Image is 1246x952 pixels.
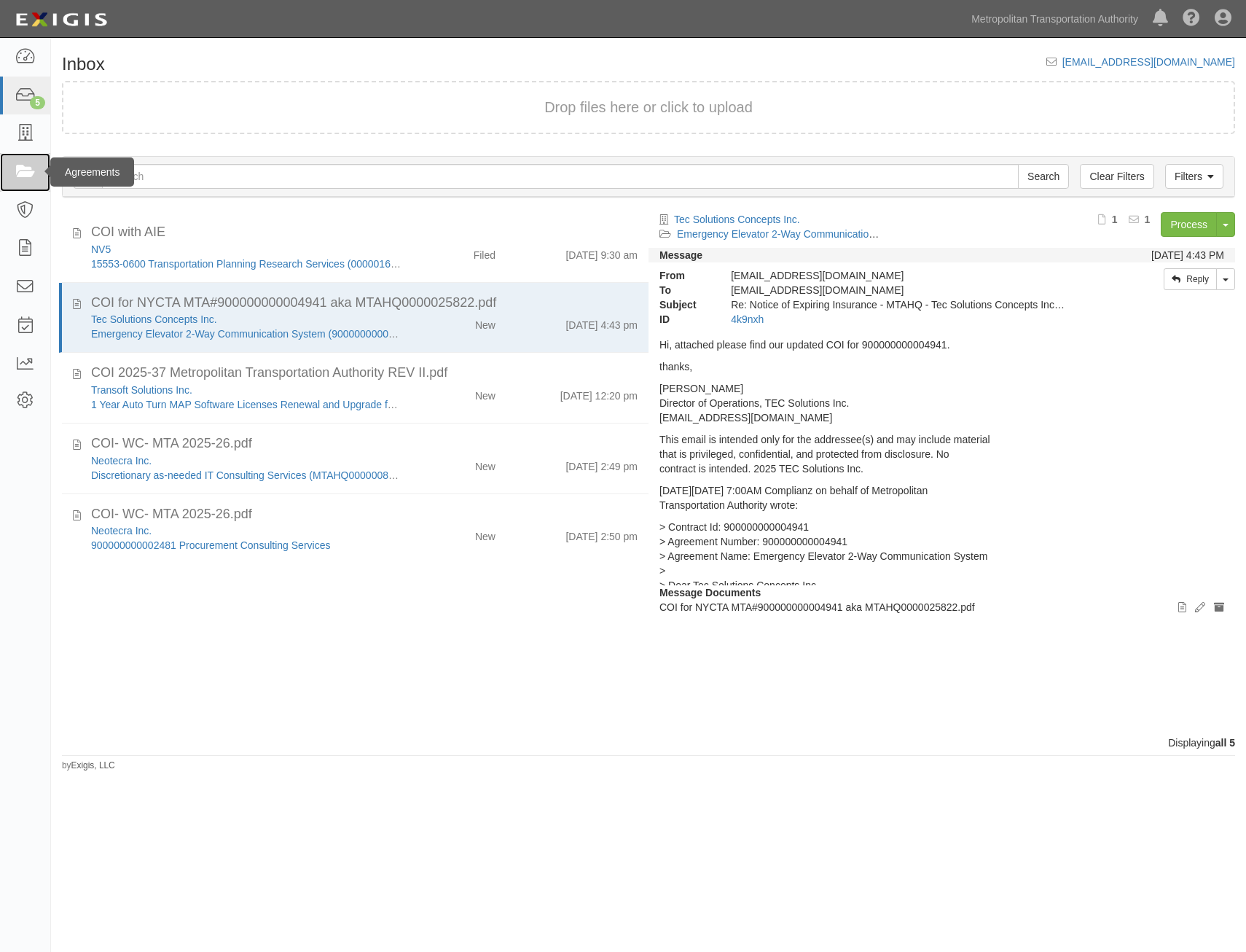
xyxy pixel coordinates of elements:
[475,523,495,544] div: New
[659,359,1224,374] p: thanks,
[677,228,1006,240] a: Emergency Elevator 2-Way Communication System (900000000004941)
[649,268,720,283] strong: From
[1178,603,1186,613] i: View
[474,242,495,262] div: Filed
[659,600,1224,614] p: COI for NYCTA MTA#900000000004941 aka MTAHQ0000025822.pdf
[1145,214,1151,225] b: 1
[720,268,1078,283] div: [EMAIL_ADDRESS][DOMAIN_NAME]
[475,312,495,332] div: New
[91,523,401,538] div: Neotecra Inc.
[1080,164,1153,189] a: Clear Filters
[11,7,111,33] img: Logo
[659,338,1224,352] p: Hi, attached please find our updated COI for 900000000004941.
[720,283,1078,297] div: agreement-epjyvf@mtahq.complianz.com
[1062,56,1235,68] a: [EMAIL_ADDRESS][DOMAIN_NAME]
[102,164,1019,189] input: Search
[1164,268,1217,290] a: Reply
[91,364,638,383] div: COI 2025-37 Metropolitan Transportation Authority REV II.pdf
[1214,603,1224,613] i: Archive document
[91,242,401,257] div: NV5
[91,383,401,397] div: Transoft Solutions Inc.
[91,455,152,467] a: Neotecra Inc.
[91,453,401,468] div: Neotecra Inc.
[560,383,638,403] div: [DATE] 12:20 pm
[91,327,401,341] div: Emergency Elevator 2-Way Communication System (900000000004941)
[720,297,1078,312] div: Re: Notice of Expiring Insurance - MTAHQ - Tec Solutions Concepts Inc. - 900000000004941
[659,249,702,261] strong: Message
[91,434,638,453] div: COI- WC- MTA 2025-26.pdf
[731,313,764,325] a: 4k9nxh
[649,297,720,312] strong: Subject
[91,313,217,325] a: Tec Solutions Concepts Inc.
[91,505,638,524] div: COI- WC- MTA 2025-26.pdf
[91,328,420,340] a: Emergency Elevator 2-Way Communication System (900000000004941)
[659,587,761,598] strong: Message Documents
[91,397,401,412] div: 1 Year Auto Turn MAP Software Licenses Renewal and Upgrade from Concurrent to Subscription (USL) ...
[91,539,330,551] a: 900000000002481 Procurement Consulting Services
[475,453,495,474] div: New
[50,157,134,187] div: Agreements
[30,96,45,109] div: 5
[62,760,115,772] small: by
[544,99,753,115] span: Drop files here or click to upload
[71,760,115,770] a: Exigis, LLC
[964,4,1145,34] a: Metropolitan Transportation Authority
[91,525,152,537] a: Neotecra Inc.
[91,257,401,271] div: 15553-0600 Transportation Planning Research Services (0000016525)
[1183,10,1200,28] i: Help Center - Complianz
[91,399,697,410] a: 1 Year Auto Turn MAP Software Licenses Renewal and Upgrade from Concurrent to Subscription (USL) ...
[91,223,638,242] div: COI with AIE
[674,214,800,225] a: Tec Solutions Concepts Inc.
[649,283,720,297] strong: To
[565,242,638,262] div: [DATE] 9:30 am
[659,381,1224,425] p: [PERSON_NAME] Director of Operations, TEC Solutions Inc. [EMAIL_ADDRESS][DOMAIN_NAME]
[91,312,401,327] div: Tec Solutions Concepts Inc.
[649,312,720,327] strong: ID
[91,468,401,483] div: Discretionary as-needed IT Consulting Services (MTAHQ0000008251)
[1195,603,1205,613] i: Edit document
[659,432,1224,476] p: This email is intended only for the addressee(s) and may include material that is privileged, con...
[1112,214,1118,225] b: 1
[91,294,638,313] div: COI for NYCTA MTA#900000000004941 aka MTAHQ0000025822.pdf
[1151,248,1224,262] div: [DATE] 4:43 PM
[91,384,192,396] a: Transoft Solutions Inc.
[565,453,638,474] div: [DATE] 2:49 pm
[91,258,411,270] a: 15553-0600 Transportation Planning Research Services (0000016525)
[1215,737,1235,749] b: all 5
[659,483,1224,512] p: [DATE][DATE] 7:00AM Complianz on behalf of Metropolitan Transportation Authority wrote:
[475,383,495,403] div: New
[91,469,409,481] a: Discretionary as-needed IT Consulting Services (MTAHQ0000008251)
[1161,212,1217,237] a: Process
[565,523,638,544] div: [DATE] 2:50 pm
[51,736,1246,750] div: Displaying
[62,55,105,74] h1: Inbox
[91,538,401,553] div: 900000000002481 Procurement Consulting Services
[91,243,111,255] a: NV5
[1018,164,1069,189] input: Search
[565,312,638,332] div: [DATE] 4:43 pm
[1165,164,1223,189] a: Filters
